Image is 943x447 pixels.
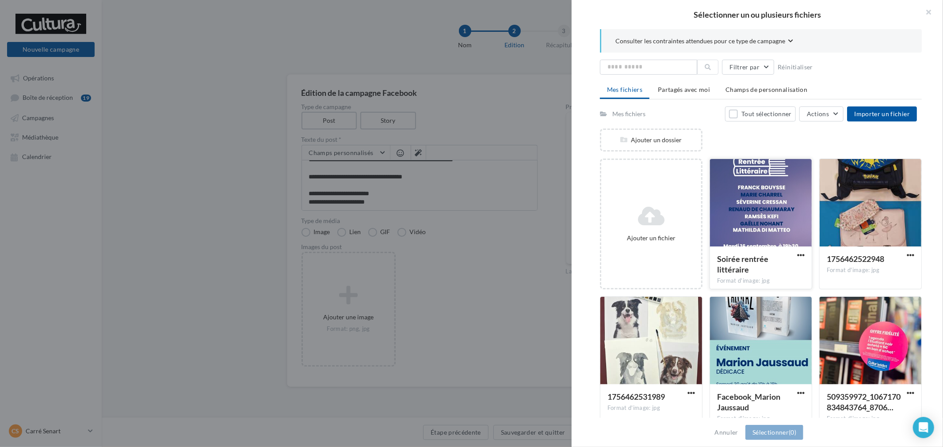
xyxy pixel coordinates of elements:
div: Ajouter un fichier [605,234,698,242]
div: Ajouter un dossier [601,136,701,144]
button: Consulter les contraintes attendues pour ce type de campagne [615,36,793,47]
div: Format d'image: jpg [717,277,805,285]
span: Consulter les contraintes attendues pour ce type de campagne [615,37,785,45]
span: (0) [789,428,796,436]
span: Soirée rentrée littéraire [717,254,768,274]
button: Filtrer par [722,60,774,75]
span: Actions [807,110,829,117]
div: Format d'image: jpg [717,415,805,423]
span: 1756462531989 [607,392,665,402]
span: Partagés avec moi [658,86,710,93]
button: Importer un fichier [847,106,917,121]
span: Facebook_Marion Jaussaud [717,392,780,412]
h2: Sélectionner un ou plusieurs fichiers [586,11,929,19]
button: Réinitialiser [774,62,817,72]
div: Mes fichiers [612,110,645,118]
span: 509359972_1067170834843764_8706477078615816125_n [827,392,901,412]
span: 1756462522948 [827,254,884,264]
button: Annuler [711,427,742,438]
button: Actions [799,106,844,121]
span: Importer un fichier [854,110,910,117]
button: Tout sélectionner [725,106,796,121]
button: Sélectionner(0) [745,425,803,440]
div: Format d'image: jpg [827,415,914,423]
span: Mes fichiers [607,86,642,93]
span: Champs de personnalisation [725,86,807,93]
div: Open Intercom Messenger [913,417,934,438]
div: Format d'image: jpg [827,266,914,274]
div: Format d'image: jpg [607,404,695,412]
